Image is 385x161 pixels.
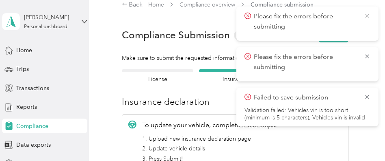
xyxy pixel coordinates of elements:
div: [PERSON_NAME] [24,13,75,22]
span: Trips [16,65,29,73]
p: Failed to save submission [254,93,358,103]
h4: License [122,75,194,84]
li: 2. Update vehicle details [142,144,277,153]
span: Compliance submission [251,0,314,9]
a: Home [148,1,164,8]
li: 1. Upload new insurance declaration page [142,135,277,143]
span: Transactions [16,84,49,93]
span: Data exports [16,141,51,149]
h4: Insurance [199,75,271,84]
div: Personal dashboard [24,24,67,29]
h1: Compliance Submission [122,29,230,41]
span: Not Submitted [234,31,282,40]
a: Compliance overview [180,1,235,8]
span: Reports [16,103,37,111]
p: Please fix the errors before submitting [254,52,358,72]
span: Home [16,46,32,55]
iframe: Everlance-gr Chat Button Frame [340,115,385,161]
li: Validation failed: Vehicles vin is too short (minimum is 5 characters), Vehicles vin is invalid [244,107,370,121]
div: Make sure to submit the requested information to avoid payment delays [122,54,348,62]
span: Compliance [16,122,48,130]
h3: Insurance declaration [122,95,348,108]
p: Please fix the errors before submitting [254,11,358,31]
p: To update your vehicle, complete these steps: [142,120,277,130]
